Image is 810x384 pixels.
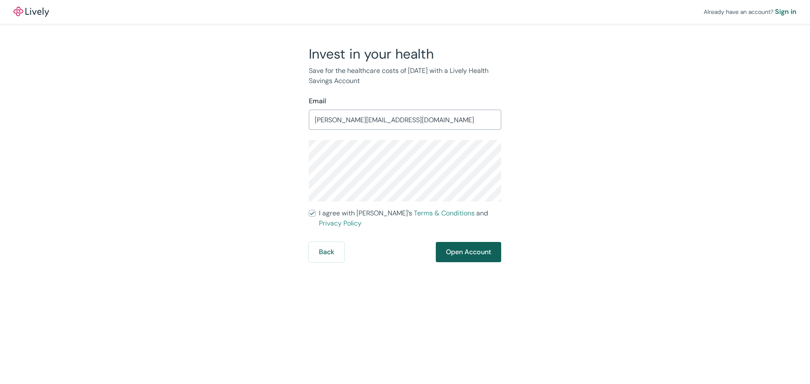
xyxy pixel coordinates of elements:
button: Back [309,242,344,262]
a: LivelyLively [13,7,49,17]
div: Already have an account? [704,7,796,17]
p: Save for the healthcare costs of [DATE] with a Lively Health Savings Account [309,66,501,86]
a: Privacy Policy [319,219,362,228]
img: Lively [13,7,49,17]
a: Sign in [775,7,796,17]
h2: Invest in your health [309,46,501,62]
label: Email [309,96,326,106]
button: Open Account [436,242,501,262]
span: I agree with [PERSON_NAME]’s and [319,208,501,228]
a: Terms & Conditions [414,209,475,218]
